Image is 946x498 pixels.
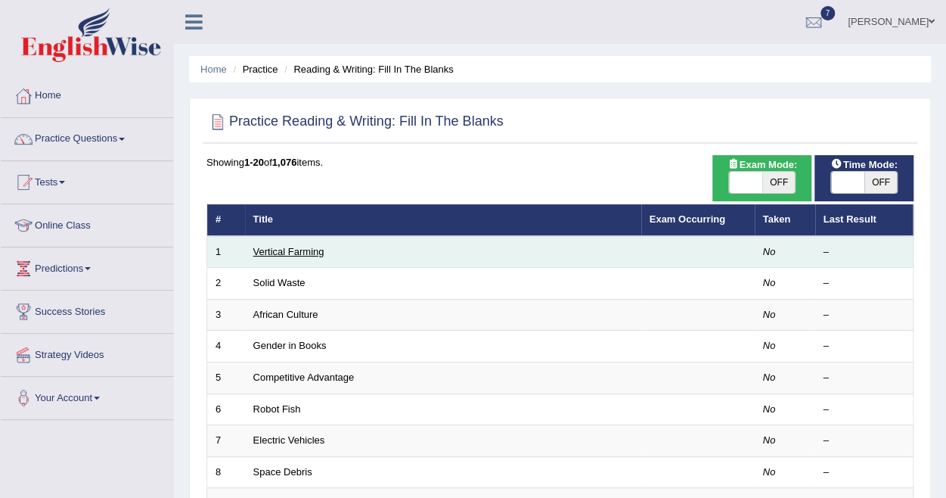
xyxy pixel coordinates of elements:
[1,161,173,199] a: Tests
[755,204,815,236] th: Taken
[825,157,904,173] span: Time Mode:
[200,64,227,75] a: Home
[823,339,905,353] div: –
[763,466,776,478] em: No
[721,157,802,173] span: Exam Mode:
[763,277,776,288] em: No
[1,118,173,156] a: Practice Questions
[1,291,173,328] a: Success Stories
[1,75,173,113] a: Home
[207,456,245,488] td: 8
[253,403,301,415] a: Robot Fish
[1,204,173,242] a: Online Class
[1,247,173,285] a: Predictions
[763,372,776,383] em: No
[823,403,905,417] div: –
[206,155,913,170] div: Showing of items.
[253,277,306,288] a: Solid Waste
[207,268,245,300] td: 2
[650,213,725,225] a: Exam Occurring
[207,394,245,425] td: 6
[1,334,173,372] a: Strategy Videos
[253,246,324,257] a: Vertical Farming
[712,155,811,201] div: Show exams occurring in exams
[229,62,278,76] li: Practice
[207,331,245,363] td: 4
[823,465,905,480] div: –
[207,425,245,457] td: 7
[820,6,836,20] span: 7
[253,372,355,383] a: Competitive Advantage
[253,340,327,351] a: Gender in Books
[244,157,264,168] b: 1-20
[281,62,453,76] li: Reading & Writing: Fill In The Blanks
[272,157,297,168] b: 1,076
[823,434,905,448] div: –
[763,340,776,351] em: No
[763,403,776,415] em: No
[207,204,245,236] th: #
[245,204,641,236] th: Title
[815,204,913,236] th: Last Result
[823,276,905,291] div: –
[763,309,776,320] em: No
[823,308,905,322] div: –
[253,466,312,478] a: Space Debris
[823,245,905,260] div: –
[207,236,245,268] td: 1
[763,246,776,257] em: No
[206,110,504,133] h2: Practice Reading & Writing: Fill In The Blanks
[207,299,245,331] td: 3
[207,363,245,394] td: 5
[1,377,173,415] a: Your Account
[762,172,796,193] span: OFF
[763,434,776,446] em: No
[823,371,905,385] div: –
[253,434,325,446] a: Electric Vehicles
[253,309,318,320] a: African Culture
[864,172,898,193] span: OFF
